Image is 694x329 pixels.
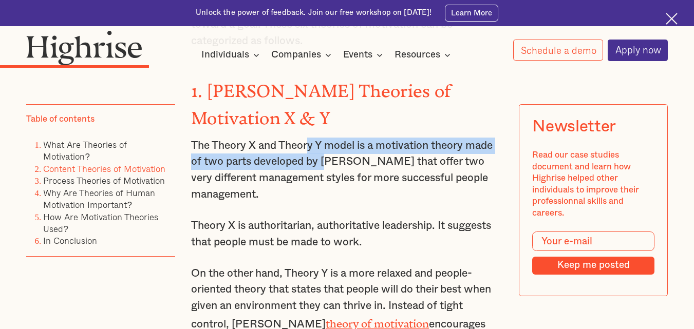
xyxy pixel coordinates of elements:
[201,49,249,61] div: Individuals
[43,137,127,163] a: What Are Theories of Motivation?
[191,138,503,203] p: The Theory X and Theory Y model is a motivation theory made of two parts developed by [PERSON_NAM...
[532,118,616,137] div: Newsletter
[532,231,654,251] input: Your e-mail
[43,173,165,187] a: Process Theories of Motivation
[395,49,440,61] div: Resources
[43,209,158,235] a: How Are Motivation Theories Used?
[343,49,386,61] div: Events
[43,161,165,175] a: Content Theories of Motivation
[395,49,454,61] div: Resources
[608,40,668,61] a: Apply now
[26,113,95,125] div: Table of contents
[201,49,262,61] div: Individuals
[532,149,654,219] div: Read our case studies document and learn how Highrise helped other individuals to improve their p...
[191,81,451,119] strong: 1. [PERSON_NAME] Theories of Motivation X & Y
[532,231,654,275] form: Modal Form
[343,49,372,61] div: Events
[191,218,503,250] p: Theory X is authoritarian, authoritative leadership. It suggests that people must be made to work.
[43,234,97,247] a: In Conclusion
[43,185,155,211] a: Why Are Theories of Human Motivation Important?
[513,40,604,61] a: Schedule a demo
[26,30,142,65] img: Highrise logo
[196,8,432,18] div: Unlock the power of feedback. Join our free workshop on [DATE]!
[445,5,498,22] a: Learn More
[666,13,678,25] img: Cross icon
[271,49,321,61] div: Companies
[532,257,654,275] input: Keep me posted
[326,318,429,324] a: theory of motivation
[271,49,334,61] div: Companies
